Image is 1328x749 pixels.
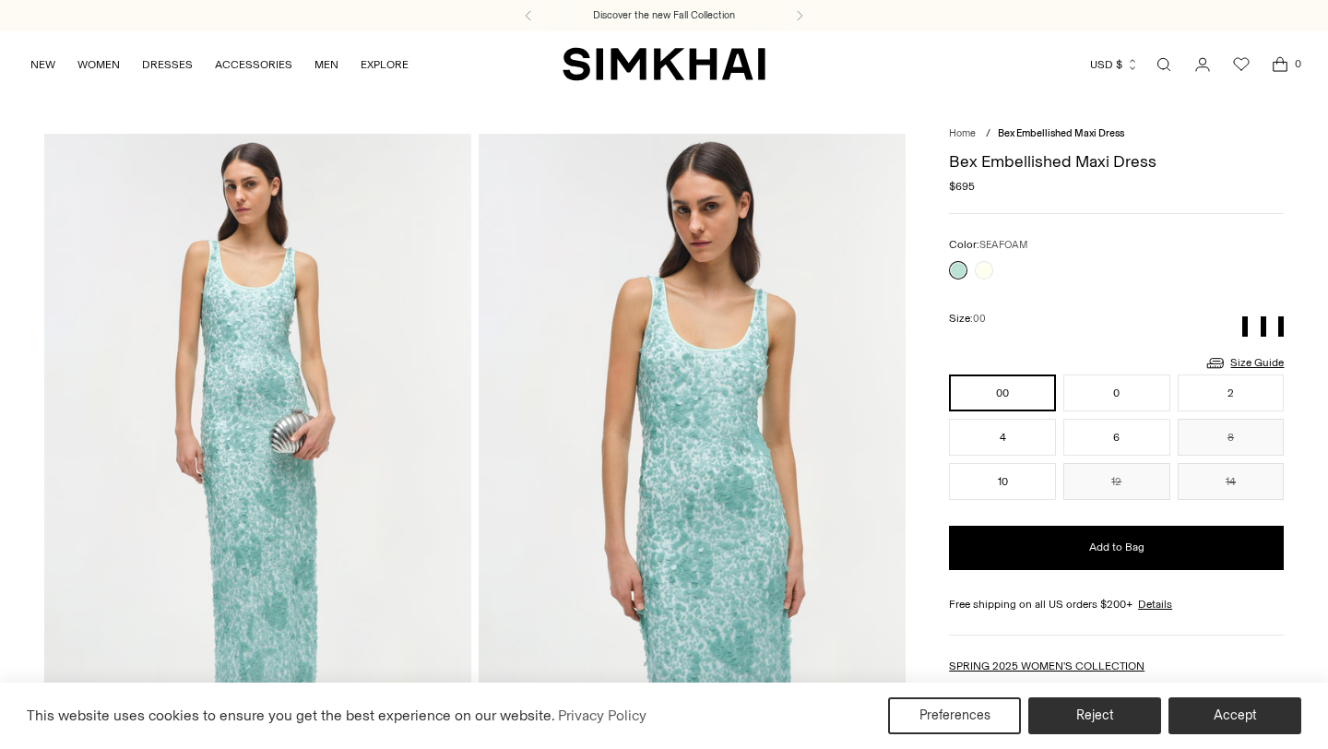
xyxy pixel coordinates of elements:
button: USD $ [1090,44,1139,85]
a: NEW [30,44,55,85]
button: 4 [949,419,1056,456]
a: EXPLORE [361,44,409,85]
button: Accept [1168,697,1301,734]
button: Reject [1028,697,1161,734]
span: 0 [1289,55,1306,72]
a: Home [949,127,976,139]
span: Bex Embellished Maxi Dress [998,127,1124,139]
a: DRESSES [142,44,193,85]
button: 00 [949,374,1056,411]
button: 6 [1063,419,1170,456]
a: Details [1138,596,1172,612]
span: This website uses cookies to ensure you get the best experience on our website. [27,707,555,724]
a: WOMEN [77,44,120,85]
a: Size Guide [1204,351,1284,374]
a: Wishlist [1223,46,1260,83]
a: Open cart modal [1262,46,1298,83]
a: Go to the account page [1184,46,1221,83]
nav: breadcrumbs [949,126,1284,142]
a: Open search modal [1145,46,1182,83]
button: Add to Bag [949,526,1284,570]
button: 10 [949,463,1056,500]
div: Free shipping on all US orders $200+ [949,596,1284,612]
a: MEN [314,44,338,85]
span: 00 [973,313,986,325]
a: SIMKHAI [563,46,765,82]
label: Size: [949,310,986,327]
h1: Bex Embellished Maxi Dress [949,153,1284,170]
a: ACCESSORIES [215,44,292,85]
span: SEAFOAM [979,239,1027,251]
button: Preferences [888,697,1021,734]
button: 2 [1178,374,1285,411]
button: 12 [1063,463,1170,500]
a: Privacy Policy (opens in a new tab) [555,702,649,730]
button: 14 [1178,463,1285,500]
button: 8 [1178,419,1285,456]
div: / [986,126,990,142]
span: Add to Bag [1089,540,1144,555]
button: 0 [1063,374,1170,411]
a: Discover the new Fall Collection [593,8,735,23]
span: $695 [949,178,975,195]
label: Color: [949,236,1027,254]
a: SPRING 2025 WOMEN'S COLLECTION [949,660,1144,672]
